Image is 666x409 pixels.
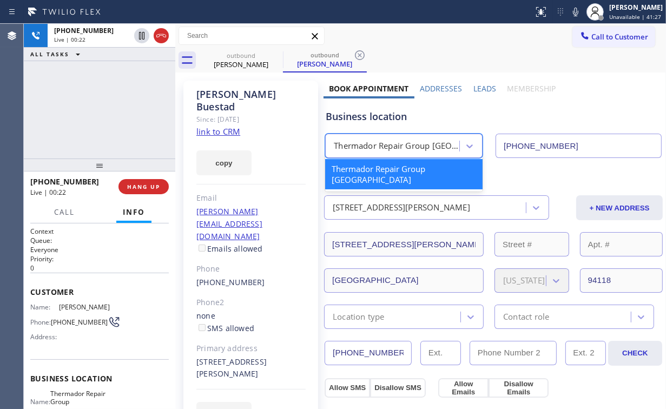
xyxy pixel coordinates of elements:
[370,378,426,398] button: Disallow SMS
[200,51,282,60] div: outbound
[30,245,169,254] p: Everyone
[325,159,483,189] div: Thermador Repair Group [GEOGRAPHIC_DATA]
[284,48,366,71] div: Cristian Buestad
[572,27,655,47] button: Call to Customer
[196,342,306,355] div: Primary address
[30,236,169,245] h2: Queue:
[54,207,75,217] span: Call
[507,83,556,94] label: Membership
[609,13,661,21] span: Unavailable | 41:27
[179,27,324,44] input: Search
[199,245,206,252] input: Emails allowed
[470,341,557,365] input: Phone Number 2
[30,287,169,297] span: Customer
[30,318,51,326] span: Phone:
[196,150,252,175] button: copy
[30,176,99,187] span: [PHONE_NUMBER]
[324,268,484,293] input: City
[196,263,306,275] div: Phone
[30,303,59,311] span: Name:
[199,324,206,331] input: SMS allowed
[24,48,91,61] button: ALL TASKS
[580,232,663,256] input: Apt. #
[608,341,663,366] button: CHECK
[30,333,59,341] span: Address:
[196,126,240,137] a: link to CRM
[123,207,145,217] span: Info
[30,398,50,406] span: Name:
[196,88,306,113] div: [PERSON_NAME] Buestad
[196,310,306,335] div: none
[196,243,263,254] label: Emails allowed
[333,202,470,214] div: [STREET_ADDRESS][PERSON_NAME]
[59,303,113,311] span: [PERSON_NAME]
[609,3,663,12] div: [PERSON_NAME]
[200,60,282,69] div: [PERSON_NAME]
[325,378,370,398] button: Allow SMS
[334,140,460,153] div: Thermador Repair Group [GEOGRAPHIC_DATA]
[284,59,366,69] div: [PERSON_NAME]
[196,206,262,241] a: [PERSON_NAME][EMAIL_ADDRESS][DOMAIN_NAME]
[325,341,412,365] input: Phone Number
[196,356,306,381] div: [STREET_ADDRESS][PERSON_NAME]
[324,232,484,256] input: Address
[116,202,151,223] button: Info
[326,109,661,124] div: Business location
[196,296,306,309] div: Phone2
[568,4,583,19] button: Mute
[30,227,169,236] h1: Context
[503,311,549,323] div: Contact role
[154,28,169,43] button: Hang up
[473,83,496,94] label: Leads
[196,323,254,333] label: SMS allowed
[565,341,606,365] input: Ext. 2
[326,169,661,183] div: Customer location
[438,378,489,398] button: Allow Emails
[200,48,282,72] div: Cristian Buestad
[420,83,462,94] label: Addresses
[54,36,85,43] span: Live | 00:22
[30,263,169,273] p: 0
[329,83,408,94] label: Book Appointment
[489,378,549,398] button: Disallow Emails
[591,32,648,42] span: Call to Customer
[30,188,66,197] span: Live | 00:22
[284,51,366,59] div: outbound
[420,341,461,365] input: Ext.
[496,134,662,158] input: Phone Number
[48,202,81,223] button: Call
[196,192,306,205] div: Email
[127,183,160,190] span: HANG UP
[30,254,169,263] h2: Priority:
[494,232,569,256] input: Street #
[576,195,663,220] button: + NEW ADDRESS
[51,318,108,326] span: [PHONE_NUMBER]
[196,113,306,126] div: Since: [DATE]
[580,268,663,293] input: ZIP
[30,373,169,384] span: Business location
[54,26,114,35] span: [PHONE_NUMBER]
[196,277,265,287] a: [PHONE_NUMBER]
[30,50,69,58] span: ALL TASKS
[134,28,149,43] button: Hold Customer
[333,311,385,323] div: Location type
[118,179,169,194] button: HANG UP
